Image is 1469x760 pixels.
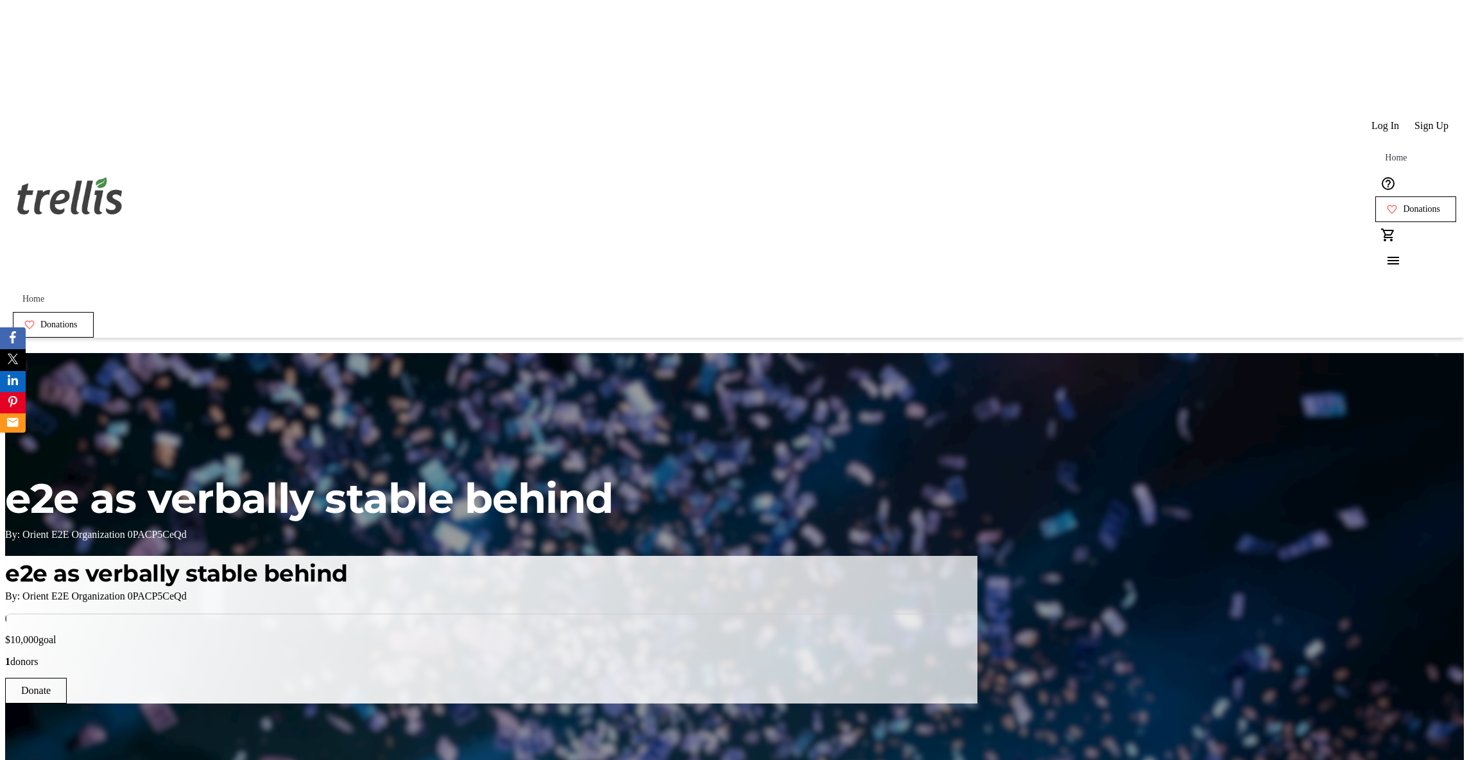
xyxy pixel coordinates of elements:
span: Donations [1403,204,1440,214]
button: Donate [5,678,67,704]
span: Log In [1371,120,1399,132]
p: donors [5,656,977,668]
a: Donations [13,312,94,338]
span: Home [22,294,44,304]
div: 0.1% of fundraising goal reached [5,614,977,624]
a: Home [13,286,54,312]
div: By: Orient E2E Organization 0PACP5CeQd [5,529,977,540]
span: $10,000 [5,634,39,645]
b: 1 [5,656,10,667]
a: Home [1375,145,1416,171]
button: Cart [1375,222,1401,248]
button: Log In [1364,113,1407,139]
span: e2e as verbally stable behind [5,559,348,587]
span: e2e as verbally stable behind [5,473,614,523]
button: Sign Up [1407,113,1456,139]
div: By: Orient E2E Organization 0PACP5CeQd [5,591,977,602]
p: goal [5,634,977,646]
button: Help [1375,171,1401,196]
a: Donations [1375,196,1456,222]
img: Campaign CTA Media Photo [5,603,18,611]
button: Menu [1375,248,1401,273]
img: Orient E2E Organization 0PACP5CeQd's Logo [13,163,127,227]
span: Sign Up [1414,120,1448,132]
span: Donate [21,685,51,696]
span: Donations [40,320,78,330]
span: Home [1385,153,1407,163]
